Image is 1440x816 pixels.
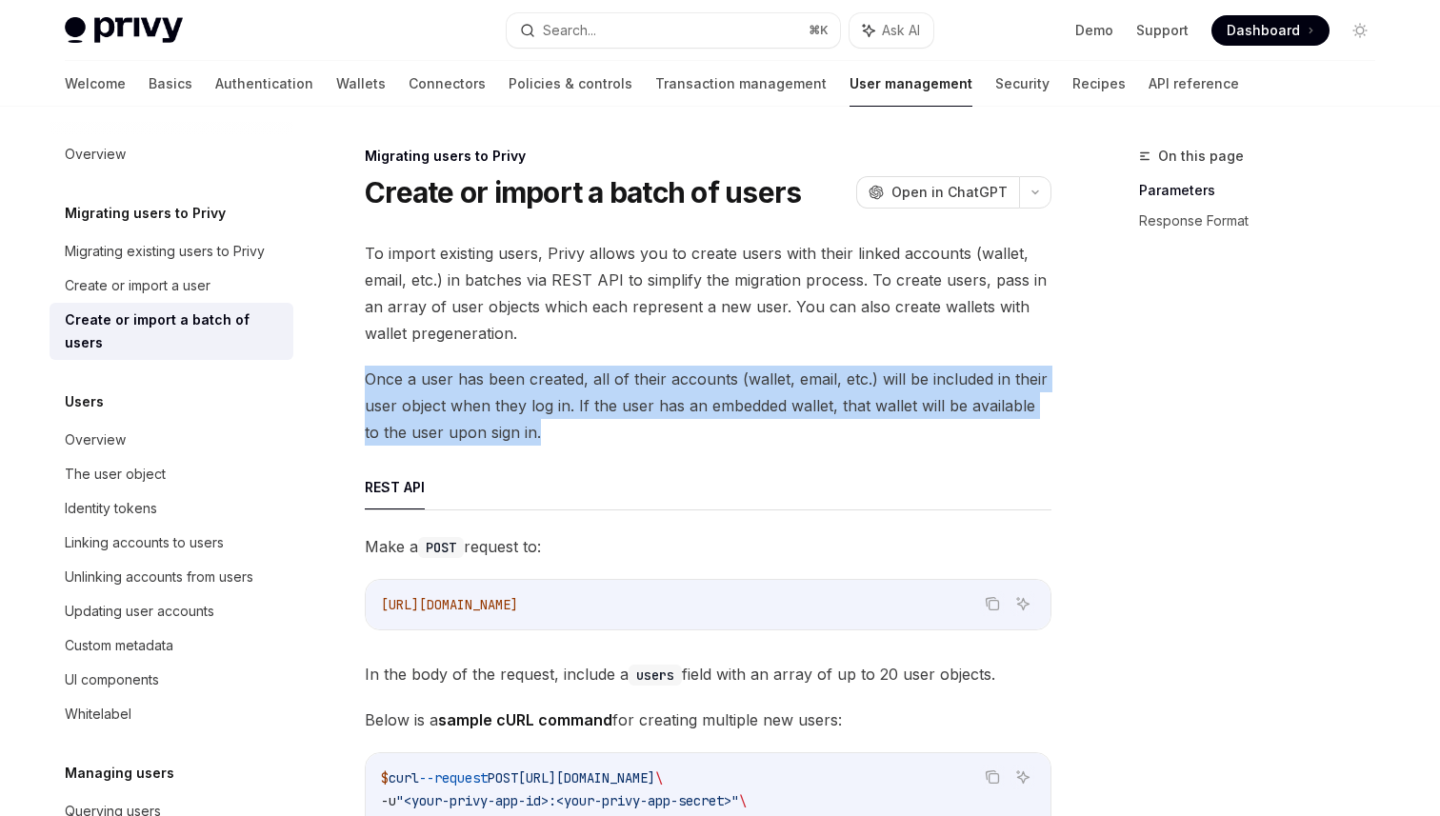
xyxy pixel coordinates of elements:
div: Updating user accounts [65,600,214,623]
a: User management [850,61,972,107]
a: Connectors [409,61,486,107]
a: Create or import a batch of users [50,303,293,360]
div: Create or import a batch of users [65,308,282,354]
strong: sample cURL command [438,710,612,729]
span: Once a user has been created, all of their accounts (wallet, email, etc.) will be included in the... [365,366,1051,446]
div: Create or import a user [65,274,210,297]
span: curl [389,769,419,786]
button: Search...⌘K [507,13,840,48]
div: Migrating users to Privy [365,147,1051,166]
span: $ [381,769,389,786]
div: UI components [65,668,159,691]
div: Overview [65,428,126,451]
h5: Managing users [65,762,174,785]
button: Copy the contents from the code block [980,765,1005,789]
button: Open in ChatGPT [856,176,1019,209]
div: Migrating existing users to Privy [65,240,265,263]
span: "<your-privy-app-id>:<your-privy-app-secret>" [396,792,739,809]
code: POST [418,537,464,558]
a: Recipes [1072,61,1126,107]
button: Ask AI [1010,591,1035,616]
h5: Migrating users to Privy [65,202,226,225]
button: Ask AI [1010,765,1035,789]
span: \ [739,792,747,809]
span: POST [488,769,518,786]
a: Overview [50,137,293,171]
span: -u [381,792,396,809]
a: Security [995,61,1050,107]
a: Demo [1075,21,1113,40]
div: Search... [543,19,596,42]
a: Identity tokens [50,491,293,526]
a: Wallets [336,61,386,107]
span: [URL][DOMAIN_NAME] [518,769,655,786]
button: Copy the contents from the code block [980,591,1005,616]
img: light logo [65,17,183,44]
span: Make a request to: [365,533,1051,560]
a: Authentication [215,61,313,107]
div: Identity tokens [65,497,157,520]
h1: Create or import a batch of users [365,175,801,209]
a: Updating user accounts [50,594,293,628]
span: Ask AI [882,21,920,40]
h5: Users [65,390,104,413]
a: The user object [50,457,293,491]
span: --request [419,769,488,786]
code: users [629,665,682,686]
a: UI components [50,663,293,697]
a: Response Format [1139,206,1390,236]
span: On this page [1158,145,1244,168]
div: Whitelabel [65,703,131,726]
button: REST API [365,465,425,509]
a: Basics [149,61,192,107]
span: Below is a for creating multiple new users: [365,707,1051,733]
a: Welcome [65,61,126,107]
a: Create or import a user [50,269,293,303]
div: Overview [65,143,126,166]
span: In the body of the request, include a field with an array of up to 20 user objects. [365,661,1051,687]
span: \ [655,769,663,786]
a: Unlinking accounts from users [50,560,293,594]
button: Toggle dark mode [1345,15,1375,46]
a: Transaction management [655,61,827,107]
a: Custom metadata [50,628,293,663]
a: Linking accounts to users [50,526,293,560]
span: [URL][DOMAIN_NAME] [381,596,518,613]
button: Ask AI [850,13,933,48]
div: Linking accounts to users [65,531,224,554]
a: Support [1136,21,1189,40]
a: Parameters [1139,175,1390,206]
a: Migrating existing users to Privy [50,234,293,269]
a: Policies & controls [509,61,632,107]
span: To import existing users, Privy allows you to create users with their linked accounts (wallet, em... [365,240,1051,347]
div: Unlinking accounts from users [65,566,253,588]
a: Dashboard [1211,15,1330,46]
div: Custom metadata [65,634,173,657]
a: Overview [50,423,293,457]
div: The user object [65,463,166,486]
span: ⌘ K [809,23,829,38]
span: Open in ChatGPT [891,183,1008,202]
a: Whitelabel [50,697,293,731]
a: API reference [1149,61,1239,107]
span: Dashboard [1227,21,1300,40]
